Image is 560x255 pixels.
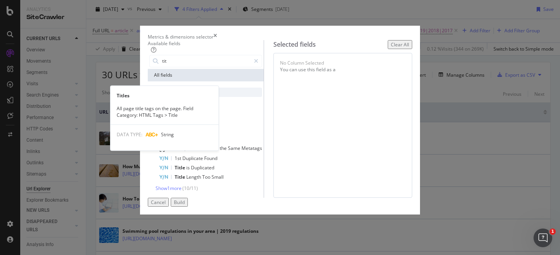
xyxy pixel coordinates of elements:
span: DATA TYPE: [117,131,142,138]
div: Selected fields [273,40,316,49]
span: Length [186,174,202,180]
span: Duplicate [182,155,204,162]
div: modal [140,26,420,215]
div: Available fields [148,40,264,47]
span: is [186,164,191,171]
span: String [161,131,174,138]
div: Build [174,199,185,206]
div: Titles [110,92,219,99]
button: Cancel [148,198,169,207]
button: Clear All [388,40,412,49]
span: Duplicated [191,164,214,171]
span: 1st [175,155,182,162]
div: All fields [148,69,264,81]
div: times [213,33,217,40]
span: Title [175,164,186,171]
span: Show 1 more [156,185,182,192]
span: Small [212,174,224,180]
input: Search by field name [161,55,250,67]
button: Build [171,198,188,207]
span: Same [228,145,241,151]
span: ( 10 / 11 ) [182,185,198,192]
iframe: Intercom live chat [534,229,552,247]
span: the [220,145,228,151]
span: Too [202,174,212,180]
div: No Column Selected [280,60,324,66]
div: Clear All [391,41,409,48]
div: All page title tags on the page. Field Category: HTML Tags > Title [110,105,219,118]
span: Title [175,174,186,180]
span: Found [204,155,217,162]
div: You can use this field as a [280,66,406,73]
span: Metatags [241,145,262,151]
div: Metrics & dimensions selector [148,33,213,40]
div: Cancel [151,199,166,206]
span: 1 [549,229,556,235]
